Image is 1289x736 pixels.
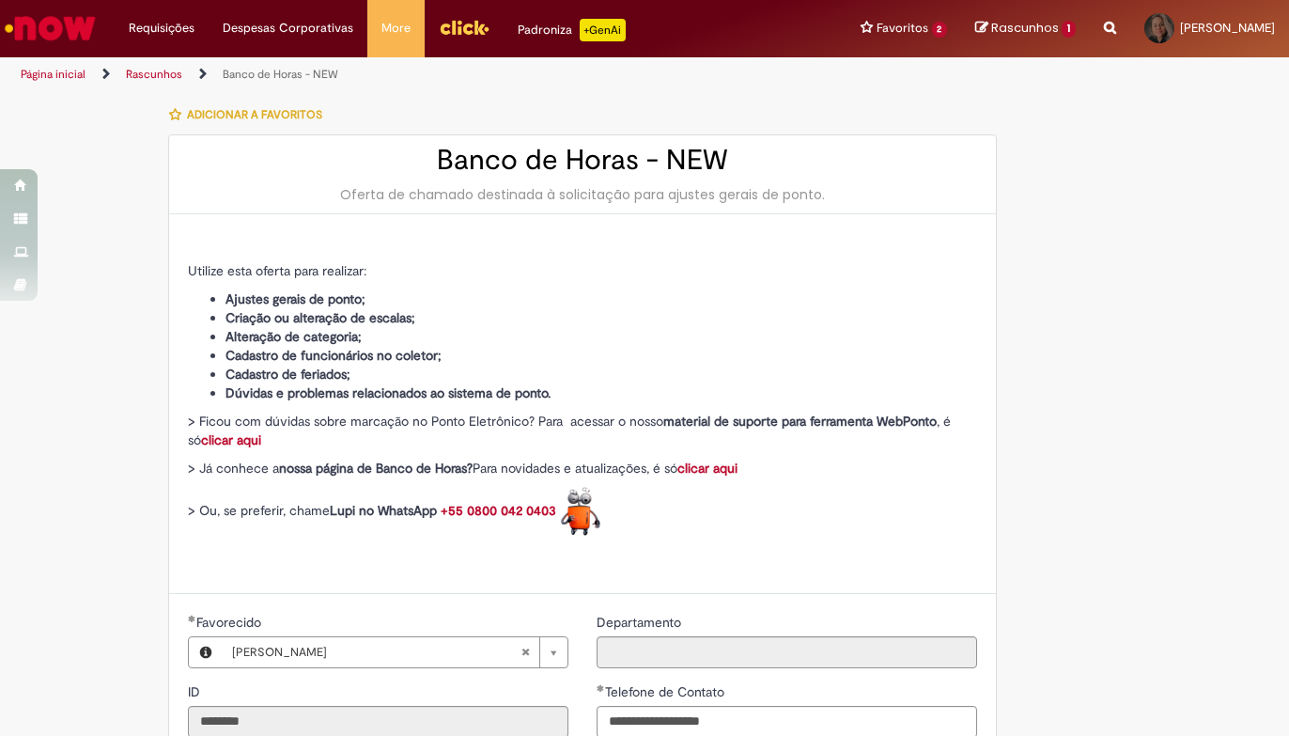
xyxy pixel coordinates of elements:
label: Somente leitura - Departamento [597,613,685,632]
span: Rascunhos [991,19,1059,37]
span: [PERSON_NAME] [232,637,520,667]
p: > Já conhece a Para novidades e atualizações, é só [188,459,977,478]
strong: Criação ou alteração de escalas; [225,309,415,326]
a: Página inicial [21,67,85,82]
strong: Cadastro de feriados; [225,366,350,383]
span: Requisições [129,19,194,38]
a: Banco de Horas - NEW [223,67,338,82]
div: Oferta de chamado destinada à solicitação para ajustes gerais de ponto. [188,185,977,204]
span: Somente leitura - ID [188,683,204,700]
strong: Alteração de categoria; [225,328,362,345]
div: Padroniza [518,19,626,41]
span: 1 [1062,21,1076,38]
strong: Dúvidas e problemas relacionados ao sistema de ponto. [225,384,551,401]
a: +55 0800 042 0403 [441,502,556,519]
span: Somente leitura - Departamento [597,614,685,631]
strong: material de suporte para ferramenta WebPonto [663,413,937,430]
abbr: Limpar campo Favorecido [511,637,539,667]
button: Favorecido, Visualizar este registro Marcos Vinicius Alves Dos Santos [189,637,223,667]
span: Adicionar a Favoritos [187,107,322,122]
img: ServiceNow [2,9,99,47]
a: Rascunhos [126,67,182,82]
input: Departamento [597,636,977,668]
strong: nossa página de Banco de Horas? [279,460,473,477]
p: +GenAi [580,19,626,41]
img: click_logo_yellow_360x200.png [439,13,489,41]
h2: Banco de Horas - NEW [188,145,977,176]
span: Telefone de Contato [605,683,728,700]
span: Utilize esta oferta para realizar: [188,262,366,279]
span: Despesas Corporativas [223,19,353,38]
button: Adicionar a Favoritos [168,95,333,134]
span: Obrigatório Preenchido [188,615,196,622]
strong: Cadastro de funcionários no coletor; [225,347,442,364]
span: Favoritos [877,19,928,38]
a: [PERSON_NAME]Limpar campo Favorecido [223,637,567,667]
ul: Trilhas de página [14,57,846,92]
p: > Ficou com dúvidas sobre marcação no Ponto Eletrônico? Para acessar o nosso , é só [188,412,977,449]
p: > Ou, se preferir, chame [188,487,977,537]
span: Necessários - Favorecido [196,614,265,631]
span: [PERSON_NAME] [1180,20,1275,36]
a: clicar aqui [201,431,261,448]
span: More [381,19,411,38]
a: clicar aqui [677,460,738,477]
a: Rascunhos [975,20,1076,38]
span: 2 [932,22,948,38]
strong: Ajustes gerais de ponto; [225,290,365,307]
strong: Lupi no WhatsApp [330,502,437,519]
label: Somente leitura - ID [188,682,204,701]
span: Obrigatório Preenchido [597,684,605,692]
